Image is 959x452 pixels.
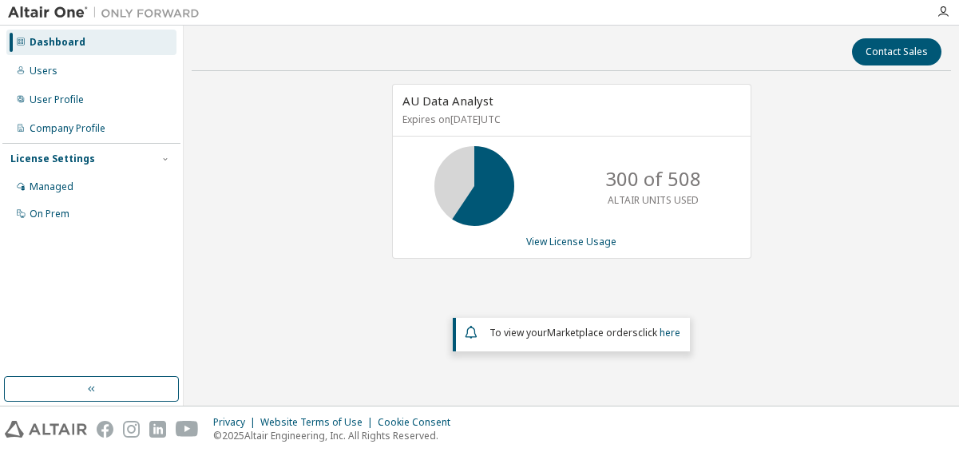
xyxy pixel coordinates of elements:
[30,65,57,77] div: Users
[30,36,85,49] div: Dashboard
[97,421,113,438] img: facebook.svg
[10,153,95,165] div: License Settings
[402,113,737,126] p: Expires on [DATE] UTC
[402,93,493,109] span: AU Data Analyst
[30,180,73,193] div: Managed
[30,208,69,220] div: On Prem
[378,416,460,429] div: Cookie Consent
[852,38,941,65] button: Contact Sales
[489,326,680,339] span: To view your click
[213,429,460,442] p: © 2025 Altair Engineering, Inc. All Rights Reserved.
[608,193,699,207] p: ALTAIR UNITS USED
[660,326,680,339] a: here
[8,5,208,21] img: Altair One
[213,416,260,429] div: Privacy
[30,122,105,135] div: Company Profile
[260,416,378,429] div: Website Terms of Use
[5,421,87,438] img: altair_logo.svg
[547,326,638,339] em: Marketplace orders
[123,421,140,438] img: instagram.svg
[30,93,84,106] div: User Profile
[605,165,701,192] p: 300 of 508
[149,421,166,438] img: linkedin.svg
[176,421,199,438] img: youtube.svg
[526,235,616,248] a: View License Usage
